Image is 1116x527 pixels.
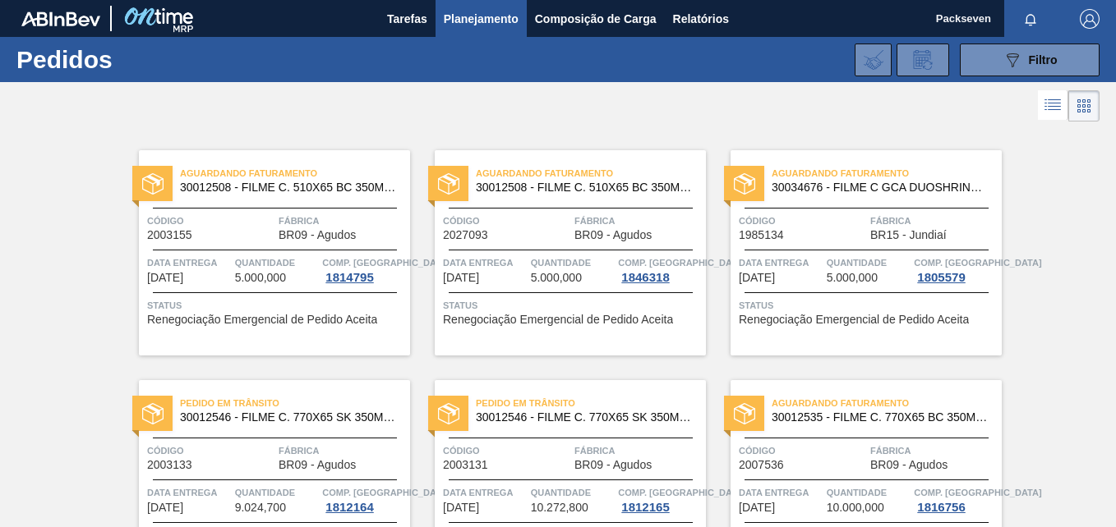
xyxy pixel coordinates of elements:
[322,484,406,514] a: Comp. [GEOGRAPHIC_DATA]1812164
[706,150,1002,355] a: statusAguardando Faturamento30034676 - FILME C GCA DUOSHRINK 690X50 7 99 NIV25Código1985134Fábric...
[476,411,693,424] span: 30012546 - FILME C. 770X65 SK 350ML C12 429
[618,254,745,271] span: Comp. Carga
[235,502,286,514] span: 9.024,700
[147,254,231,271] span: Data Entrega
[180,165,410,181] span: Aguardando Faturamento
[410,150,706,355] a: statusAguardando Faturamento30012508 - FILME C. 510X65 BC 350ML MP C18 429Código2027093FábricaBR0...
[739,442,866,459] span: Código
[476,395,706,411] span: Pedido em Trânsito
[960,44,1100,76] button: Filtro
[147,442,274,459] span: Código
[914,484,998,514] a: Comp. [GEOGRAPHIC_DATA]1816756
[443,459,488,471] span: 2003131
[322,271,376,284] div: 1814795
[618,501,672,514] div: 1812165
[443,442,570,459] span: Código
[438,173,459,195] img: status
[897,44,949,76] div: Solicitação de Revisão de Pedidos
[147,229,192,241] span: 2003155
[21,11,100,26] img: TNhmsLtSVTkK8tSr43FrP2fwEKptu5GPRR3wAAAABJRU5ErkJggg==
[618,254,702,284] a: Comp. [GEOGRAPHIC_DATA]1846318
[142,173,164,195] img: status
[279,442,406,459] span: Fábrica
[739,297,998,314] span: Status
[574,442,702,459] span: Fábrica
[443,502,479,514] span: 14/10/2025
[387,9,427,29] span: Tarefas
[438,403,459,424] img: status
[739,459,784,471] span: 2007536
[279,229,356,241] span: BR09 - Agudos
[1080,9,1100,29] img: Logout
[739,314,969,326] span: Renegociação Emergencial de Pedido Aceita
[443,297,702,314] span: Status
[870,442,998,459] span: Fábrica
[476,181,693,194] span: 30012508 - FILME C. 510X65 BC 350ML MP C18 429
[914,484,1041,501] span: Comp. Carga
[147,272,183,284] span: 23/09/2025
[1004,7,1057,30] button: Notificações
[870,229,947,241] span: BR15 - Jundiaí
[827,272,878,284] span: 5.000,000
[772,181,989,194] span: 30034676 - FILME C GCA DUOSHRINK 690X50 7 99 NIV25
[914,501,968,514] div: 1816756
[180,411,397,424] span: 30012546 - FILME C. 770X65 SK 350ML C12 429
[914,254,1041,271] span: Comp. Carga
[235,484,319,501] span: Quantidade
[1038,90,1068,121] div: Visão em Lista
[443,272,479,284] span: 01/10/2025
[531,254,615,271] span: Quantidade
[531,502,588,514] span: 10.272,800
[535,9,657,29] span: Composição de Carga
[180,181,397,194] span: 30012508 - FILME C. 510X65 BC 350ML MP C18 429
[673,9,729,29] span: Relatórios
[734,173,755,195] img: status
[147,213,274,229] span: Código
[772,411,989,424] span: 30012535 - FILME C. 770X65 BC 350ML C12 429
[147,484,231,501] span: Data Entrega
[322,501,376,514] div: 1812164
[739,229,784,241] span: 1985134
[574,229,652,241] span: BR09 - Agudos
[772,165,1002,181] span: Aguardando Faturamento
[870,213,998,229] span: Fábrica
[142,403,164,424] img: status
[147,297,406,314] span: Status
[1029,53,1058,66] span: Filtro
[322,484,450,501] span: Comp. Carga
[443,314,673,326] span: Renegociação Emergencial de Pedido Aceita
[739,502,775,514] span: 15/10/2025
[914,254,998,284] a: Comp. [GEOGRAPHIC_DATA]1805579
[476,165,706,181] span: Aguardando Faturamento
[444,9,519,29] span: Planejamento
[180,395,410,411] span: Pedido em Trânsito
[443,229,488,241] span: 2027093
[114,150,410,355] a: statusAguardando Faturamento30012508 - FILME C. 510X65 BC 350ML MP C18 429Código2003155FábricaBR0...
[443,254,527,271] span: Data Entrega
[279,459,356,471] span: BR09 - Agudos
[827,254,911,271] span: Quantidade
[827,484,911,501] span: Quantidade
[16,50,247,69] h1: Pedidos
[443,484,527,501] span: Data Entrega
[574,459,652,471] span: BR09 - Agudos
[739,213,866,229] span: Código
[618,271,672,284] div: 1846318
[914,271,968,284] div: 1805579
[734,403,755,424] img: status
[855,44,892,76] div: Importar Negociações dos Pedidos
[531,484,615,501] span: Quantidade
[1068,90,1100,121] div: Visão em Cards
[147,314,377,326] span: Renegociação Emergencial de Pedido Aceita
[322,254,406,284] a: Comp. [GEOGRAPHIC_DATA]1814795
[147,502,183,514] span: 11/10/2025
[235,254,319,271] span: Quantidade
[322,254,450,271] span: Comp. Carga
[531,272,582,284] span: 5.000,000
[443,213,570,229] span: Código
[772,395,1002,411] span: Aguardando Faturamento
[235,272,286,284] span: 5.000,000
[739,272,775,284] span: 10/10/2025
[739,254,823,271] span: Data Entrega
[147,459,192,471] span: 2003133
